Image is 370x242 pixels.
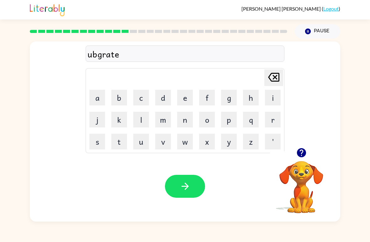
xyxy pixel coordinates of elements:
[177,90,193,105] button: e
[177,112,193,127] button: n
[89,90,105,105] button: a
[241,6,340,12] div: ( )
[265,134,281,149] button: '
[30,3,65,16] img: Literably
[243,134,259,149] button: z
[199,90,215,105] button: f
[155,134,171,149] button: v
[155,90,171,105] button: d
[89,112,105,127] button: j
[265,90,281,105] button: i
[243,90,259,105] button: h
[133,134,149,149] button: u
[221,134,237,149] button: y
[199,134,215,149] button: x
[133,112,149,127] button: l
[199,112,215,127] button: o
[111,90,127,105] button: b
[270,151,333,214] video: Your browser must support playing .mp4 files to use Literably. Please try using another browser.
[221,90,237,105] button: g
[87,47,283,61] div: ubgrate
[221,112,237,127] button: p
[241,6,322,12] span: [PERSON_NAME] [PERSON_NAME]
[89,134,105,149] button: s
[111,134,127,149] button: t
[155,112,171,127] button: m
[111,112,127,127] button: k
[243,112,259,127] button: q
[295,24,340,39] button: Pause
[265,112,281,127] button: r
[177,134,193,149] button: w
[133,90,149,105] button: c
[323,6,339,12] a: Logout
